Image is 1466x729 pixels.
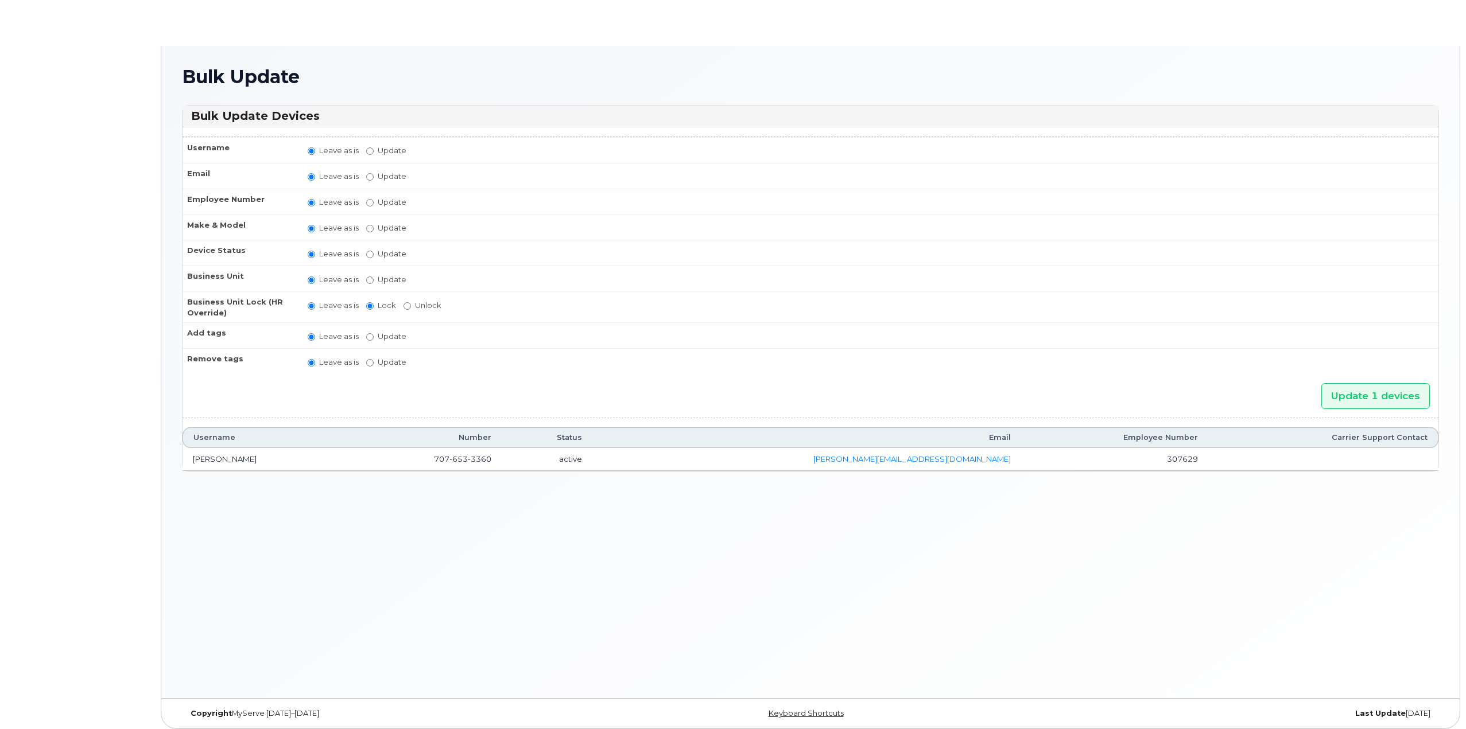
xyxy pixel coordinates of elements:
[502,448,592,471] td: active
[308,357,359,368] label: Leave as is
[308,248,359,259] label: Leave as is
[404,302,411,310] input: Unlock
[404,300,441,311] label: Unlock
[308,173,315,181] input: Leave as is
[366,359,374,367] input: Update
[308,225,315,232] input: Leave as is
[308,223,359,233] label: Leave as is
[1021,427,1208,448] th: Employee Number
[183,427,348,448] th: Username
[366,197,406,208] label: Update
[366,333,374,341] input: Update
[183,291,297,322] th: Business Unit Lock (HR Override)
[366,274,406,285] label: Update
[182,67,1439,87] h1: Bulk Update
[183,448,348,471] td: [PERSON_NAME]
[1021,448,1208,471] td: 307629
[434,454,491,463] span: 707
[592,427,1021,448] th: Email
[366,251,374,258] input: Update
[308,197,359,208] label: Leave as is
[308,199,315,206] input: Leave as is
[366,225,374,232] input: Update
[769,709,844,718] a: Keyboard Shortcuts
[1208,427,1438,448] th: Carrier Support Contact
[1020,709,1439,718] div: [DATE]
[366,248,406,259] label: Update
[308,331,359,342] label: Leave as is
[183,137,297,163] th: Username
[308,145,359,156] label: Leave as is
[1321,383,1430,409] input: Update 1 devices
[366,147,374,155] input: Update
[308,302,315,310] input: Leave as is
[308,276,315,284] input: Leave as is
[348,427,502,448] th: Number
[502,427,592,448] th: Status
[308,171,359,182] label: Leave as is
[366,302,374,310] input: Lock
[191,709,232,718] strong: Copyright
[183,322,297,348] th: Add tags
[366,145,406,156] label: Update
[308,274,359,285] label: Leave as is
[183,266,297,291] th: Business Unit
[182,709,601,718] div: MyServe [DATE]–[DATE]
[366,276,374,284] input: Update
[183,215,297,240] th: Make & Model
[366,173,374,181] input: Update
[366,331,406,342] label: Update
[366,223,406,233] label: Update
[308,333,315,341] input: Leave as is
[183,189,297,215] th: Employee Number
[366,300,396,311] label: Lock
[183,240,297,266] th: Device Status
[366,199,374,206] input: Update
[308,251,315,258] input: Leave as is
[308,300,359,311] label: Leave as is
[1355,709,1406,718] strong: Last Update
[191,108,1430,124] h3: Bulk Update Devices
[366,357,406,368] label: Update
[813,454,1011,463] a: [PERSON_NAME][EMAIL_ADDRESS][DOMAIN_NAME]
[183,163,297,189] th: Email
[308,359,315,367] input: Leave as is
[308,147,315,155] input: Leave as is
[449,454,468,463] span: 653
[468,454,491,463] span: 3360
[183,348,297,374] th: Remove tags
[366,171,406,182] label: Update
